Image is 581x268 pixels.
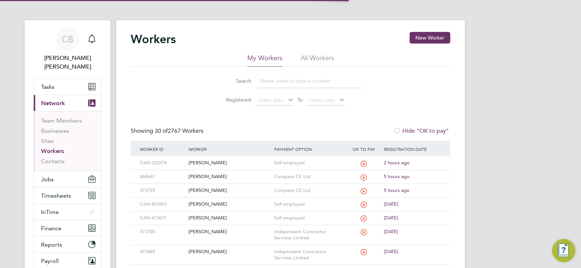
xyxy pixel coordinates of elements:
[384,201,398,207] span: [DATE]
[138,170,443,176] a: 469647[PERSON_NAME]Compass CE Ltd5 hours ago
[384,228,398,235] span: [DATE]
[33,28,102,71] a: CB[PERSON_NAME] [PERSON_NAME]
[138,184,443,190] a: 473795[PERSON_NAME]Compass CE Ltd5 hours ago
[155,127,203,135] span: 2767 Workers
[187,170,272,184] div: [PERSON_NAME]
[34,220,101,236] button: Finance
[138,225,443,231] a: 473780[PERSON_NAME]Independent Contractor Services Limited[DATE]
[384,215,398,221] span: [DATE]
[41,83,54,90] span: Tasks
[131,32,176,46] h2: Workers
[138,184,187,197] div: 473795
[41,127,69,134] a: Businesses
[187,211,272,225] div: [PERSON_NAME]
[187,245,272,259] div: [PERSON_NAME]
[382,141,443,157] div: Registration Date
[384,248,398,255] span: [DATE]
[345,141,382,157] div: OK to pay
[309,97,335,103] span: Select date
[394,127,449,135] label: Hide "OK to pay"
[34,187,101,203] button: Timesheets
[41,192,71,199] span: Timesheets
[187,156,272,170] div: [PERSON_NAME]
[34,236,101,252] button: Reports
[34,204,101,220] button: InTime
[138,211,187,225] div: CAN-473671
[41,148,64,154] a: Workers
[41,176,54,183] span: Jobs
[257,97,284,103] span: Select date
[552,239,575,262] button: Engage Resource Center
[62,34,73,44] span: CB
[247,54,283,67] li: My Workers
[384,160,410,166] span: 2 hours ago
[34,95,101,111] button: Network
[138,170,187,184] div: 469647
[41,257,59,264] span: Payroll
[272,141,346,157] div: Payment Option
[272,225,346,245] div: Independent Contractor Services Limited
[138,156,187,170] div: CAN-325274
[187,198,272,211] div: [PERSON_NAME]
[187,141,272,157] div: Worker
[138,245,187,259] div: 473489
[410,32,450,44] button: New Worker
[41,117,82,124] a: Team Members
[138,225,187,239] div: 473780
[138,198,187,211] div: CAN-461893
[187,184,272,197] div: [PERSON_NAME]
[34,111,101,171] div: Network
[41,158,65,165] a: Contacts
[138,141,187,157] div: Worker ID
[41,209,59,215] span: InTime
[219,96,251,103] label: Registered
[41,225,61,232] span: Finance
[295,95,305,104] span: To
[34,171,101,187] button: Jobs
[155,127,168,135] span: 30 of
[272,198,346,211] div: Self employed
[301,54,334,67] li: All Workers
[219,78,251,84] label: Search
[34,79,101,95] a: Tasks
[384,173,410,180] span: 5 hours ago
[138,197,443,203] a: CAN-461893[PERSON_NAME]Self employed[DATE]
[272,156,346,170] div: Self employed
[41,137,54,144] a: Sites
[272,245,346,265] div: Independent Contractor Services Limited
[138,245,443,251] a: 473489[PERSON_NAME]Independent Contractor Services Limited[DATE]
[272,170,346,184] div: Compass CE Ltd
[33,54,102,71] span: Connor Batty
[256,74,362,88] input: Name, email or phone number
[131,127,205,135] div: Showing
[272,184,346,197] div: Compass CE Ltd
[138,156,443,162] a: CAN-325274[PERSON_NAME]Self employed2 hours ago
[41,241,62,248] span: Reports
[41,100,65,107] span: Network
[384,187,410,193] span: 5 hours ago
[272,211,346,225] div: Self employed
[187,225,272,239] div: [PERSON_NAME]
[138,211,443,217] a: CAN-473671[PERSON_NAME]Self employed[DATE]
